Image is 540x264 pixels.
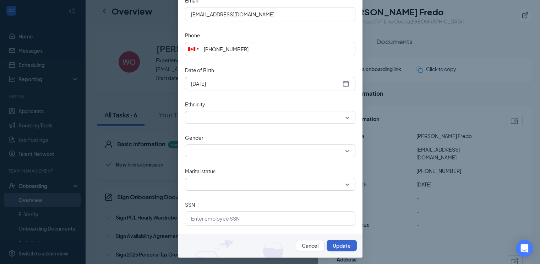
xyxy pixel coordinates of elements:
[296,240,324,251] button: Cancel
[185,100,205,108] label: Ethnicity
[185,31,200,39] label: Phone
[327,240,357,251] button: Update
[185,134,203,142] label: Gender
[191,80,341,88] input: Date of Birth
[185,201,195,208] label: SSN
[185,167,216,175] label: Marital status
[185,66,214,74] label: Date of Birth
[185,42,202,56] div: Canada: +1
[516,240,533,257] div: Open Intercom Messenger
[185,7,355,21] input: Email
[185,211,355,226] input: SSN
